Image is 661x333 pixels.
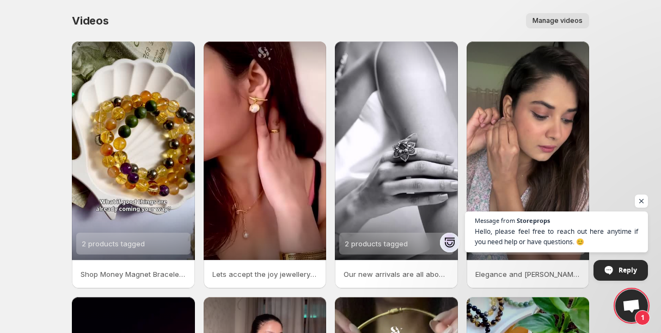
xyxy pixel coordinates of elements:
[82,239,145,248] span: 2 products tagged
[635,310,650,325] span: 1
[533,16,583,25] span: Manage videos
[81,269,186,280] p: Shop Money Magnet Bracelet now on wwwselenystudio
[619,261,637,280] span: Reply
[212,269,318,280] p: Lets accept the joy jewellery brings
[475,226,638,247] span: Hello, please feel free to reach out here anytime if you need help or have questions. 😊
[475,217,515,223] span: Message from
[72,14,109,27] span: Videos
[615,289,648,322] div: Open chat
[344,269,449,280] p: Our new arrivals are all about luxe sparkle timeless silhouettes and head-turning shine Featuring...
[526,13,589,28] button: Manage videos
[345,239,408,248] span: 2 products tagged
[517,217,550,223] span: Storeprops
